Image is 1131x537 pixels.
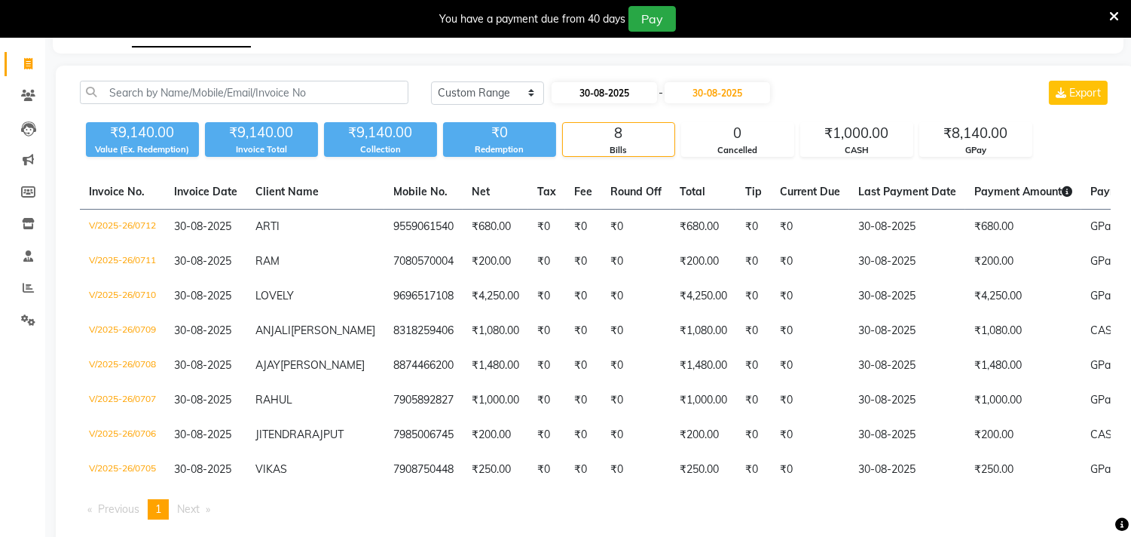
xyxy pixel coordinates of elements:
td: ₹0 [771,210,849,245]
td: ₹1,480.00 [965,348,1081,383]
td: ₹0 [565,453,601,487]
td: ₹0 [565,418,601,453]
td: 30-08-2025 [849,418,965,453]
td: 30-08-2025 [849,210,965,245]
span: 30-08-2025 [174,462,231,476]
div: Value (Ex. Redemption) [86,143,199,156]
td: 9559061540 [384,210,463,245]
td: 7985006745 [384,418,463,453]
td: ₹0 [736,244,771,279]
span: ANJALI [255,324,291,337]
td: ₹4,250.00 [671,279,736,314]
td: V/2025-26/0705 [80,453,165,487]
span: GPay [1090,254,1116,268]
input: Start Date [552,82,657,103]
td: ₹4,250.00 [463,279,528,314]
span: GPay [1090,219,1116,233]
td: ₹0 [771,418,849,453]
span: Last Payment Date [858,185,956,198]
td: 30-08-2025 [849,348,965,383]
div: Cancelled [682,144,793,157]
span: RAJPUT [304,428,344,441]
td: ₹200.00 [965,418,1081,453]
div: Invoice Total [205,143,318,156]
div: ₹9,140.00 [324,122,437,143]
td: ₹1,080.00 [965,314,1081,348]
td: ₹1,480.00 [671,348,736,383]
td: ₹0 [601,210,671,245]
td: ₹4,250.00 [965,279,1081,314]
td: ₹0 [736,418,771,453]
div: Redemption [443,143,556,156]
td: ₹0 [771,348,849,383]
td: 30-08-2025 [849,383,965,418]
td: V/2025-26/0712 [80,210,165,245]
input: End Date [665,82,770,103]
td: ₹0 [528,453,565,487]
td: ₹680.00 [463,210,528,245]
td: ₹1,000.00 [463,383,528,418]
div: GPay [920,144,1032,157]
td: ₹0 [601,279,671,314]
span: [PERSON_NAME] [291,324,375,337]
nav: Pagination [80,499,1111,520]
span: GPay [1090,289,1116,302]
td: ₹1,080.00 [463,314,528,348]
td: 30-08-2025 [849,453,965,487]
td: ₹0 [528,383,565,418]
span: GPay [1090,462,1116,476]
span: LOVELY [255,289,294,302]
span: Export [1069,86,1101,100]
td: 30-08-2025 [849,279,965,314]
td: V/2025-26/0710 [80,279,165,314]
td: ₹1,000.00 [965,383,1081,418]
td: ₹0 [736,348,771,383]
td: ₹0 [736,383,771,418]
td: ₹0 [565,348,601,383]
div: ₹9,140.00 [205,122,318,143]
span: AJAY [255,358,280,372]
span: 30-08-2025 [174,358,231,372]
span: CASH [1090,428,1120,441]
td: V/2025-26/0706 [80,418,165,453]
td: ₹0 [601,418,671,453]
button: Pay [628,6,676,32]
td: ₹0 [736,453,771,487]
input: Search by Name/Mobile/Email/Invoice No [80,81,408,104]
td: ₹0 [736,279,771,314]
td: ₹0 [528,279,565,314]
td: ₹1,080.00 [671,314,736,348]
td: ₹0 [771,279,849,314]
td: ₹200.00 [965,244,1081,279]
span: Payment Amount [974,185,1072,198]
td: ₹0 [565,314,601,348]
span: Previous [98,502,139,516]
div: 0 [682,123,793,144]
td: ₹0 [771,383,849,418]
div: Collection [324,143,437,156]
td: ₹0 [565,210,601,245]
td: ₹0 [528,210,565,245]
td: V/2025-26/0708 [80,348,165,383]
span: RAHUL [255,393,292,407]
td: ₹0 [601,314,671,348]
td: ₹200.00 [463,418,528,453]
td: ₹0 [528,348,565,383]
td: ₹0 [736,314,771,348]
td: ₹0 [771,244,849,279]
td: ₹200.00 [671,244,736,279]
div: ₹0 [443,122,556,143]
td: ₹0 [771,314,849,348]
span: [PERSON_NAME] [280,358,365,372]
span: 30-08-2025 [174,289,231,302]
span: Mobile No. [393,185,448,198]
div: Bills [563,144,674,157]
td: ₹0 [528,314,565,348]
td: ₹0 [565,244,601,279]
td: 8318259406 [384,314,463,348]
td: ₹1,480.00 [463,348,528,383]
td: ₹0 [771,453,849,487]
td: 8874466200 [384,348,463,383]
td: ₹0 [736,210,771,245]
span: CASH, [1090,324,1123,337]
